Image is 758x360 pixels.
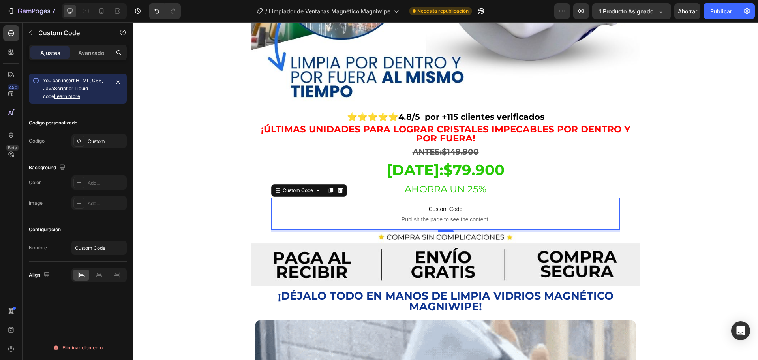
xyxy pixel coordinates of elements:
[280,125,346,134] s: ANTES:$149.900
[138,193,487,201] span: Publish the page to see the content.
[138,182,487,192] span: Custom Code
[29,226,61,232] font: Configuración
[29,162,67,173] div: Background
[78,49,104,56] font: Avanzado
[9,85,17,90] font: 450
[710,8,732,15] font: Publicar
[269,8,390,15] font: Limpiador de Ventanas Magnético Magniwipe
[40,49,60,56] font: Ajustes
[118,160,507,174] h2: AHORRA UN 25%
[704,3,739,19] button: Publicar
[38,28,105,38] p: Custom Code
[29,200,43,207] div: Image
[29,179,41,186] div: Color
[678,8,697,15] font: Ahorrar
[62,345,103,351] font: Eliminar elemento
[29,138,45,144] font: Código
[88,138,125,145] div: Custom
[731,321,750,340] div: Abrir Intercom Messenger
[148,165,182,172] div: Custom Code
[674,3,700,19] button: Ahorrar
[88,200,125,207] div: Add...
[145,267,480,291] strong: ¡déjalo todo en manos de limpia vidrios magnético magniwipe!
[29,120,77,126] font: Código personalizado
[265,8,267,15] font: /
[52,7,55,15] font: 7
[417,8,469,14] font: Necesita republicación
[118,138,507,158] h2: [DATE]:$79.900
[8,145,17,151] font: Beta
[599,8,653,15] font: 1 producto asignado
[149,3,181,19] div: Deshacer/Rehacer
[133,22,758,360] iframe: Área de diseño
[29,270,51,281] div: Align
[54,93,80,99] a: Learn more
[3,3,59,19] button: 7
[592,3,671,19] button: 1 producto asignado
[118,209,507,264] img: gempages_564450569343730853-9f43207d-c8a2-48a1-9586-653b6a84c06a.jpg
[43,77,103,99] span: You can insert HTML, CSS, JavaScript or Liquid code
[29,245,47,251] font: Nombre
[29,341,127,354] button: Eliminar elemento
[88,179,125,187] div: Add...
